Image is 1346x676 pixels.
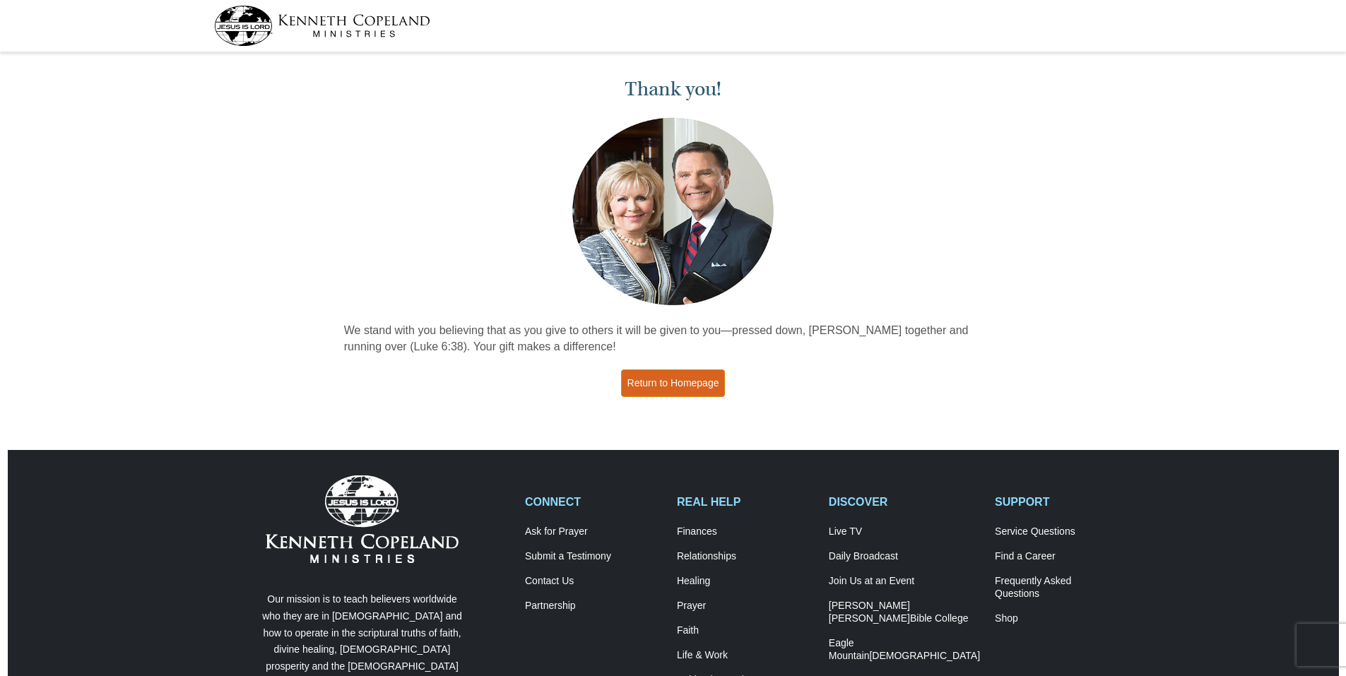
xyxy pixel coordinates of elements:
[525,526,662,538] a: Ask for Prayer
[829,495,980,509] h2: DISCOVER
[214,6,430,46] img: kcm-header-logo.svg
[677,600,814,612] a: Prayer
[910,612,969,624] span: Bible College
[525,550,662,563] a: Submit a Testimony
[995,495,1132,509] h2: SUPPORT
[829,575,980,588] a: Join Us at an Event
[677,495,814,509] h2: REAL HELP
[829,637,980,663] a: Eagle Mountain[DEMOGRAPHIC_DATA]
[677,649,814,662] a: Life & Work
[569,114,777,309] img: Kenneth and Gloria
[525,495,662,509] h2: CONNECT
[621,369,726,397] a: Return to Homepage
[995,550,1132,563] a: Find a Career
[995,526,1132,538] a: Service Questions
[525,575,662,588] a: Contact Us
[525,600,662,612] a: Partnership
[677,624,814,637] a: Faith
[995,575,1132,600] a: Frequently AskedQuestions
[344,78,1003,101] h1: Thank you!
[869,650,980,661] span: [DEMOGRAPHIC_DATA]
[995,612,1132,625] a: Shop
[266,475,459,563] img: Kenneth Copeland Ministries
[677,526,814,538] a: Finances
[829,550,980,563] a: Daily Broadcast
[829,526,980,538] a: Live TV
[677,550,814,563] a: Relationships
[829,600,980,625] a: [PERSON_NAME] [PERSON_NAME]Bible College
[677,575,814,588] a: Healing
[344,323,1003,355] p: We stand with you believing that as you give to others it will be given to you—pressed down, [PER...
